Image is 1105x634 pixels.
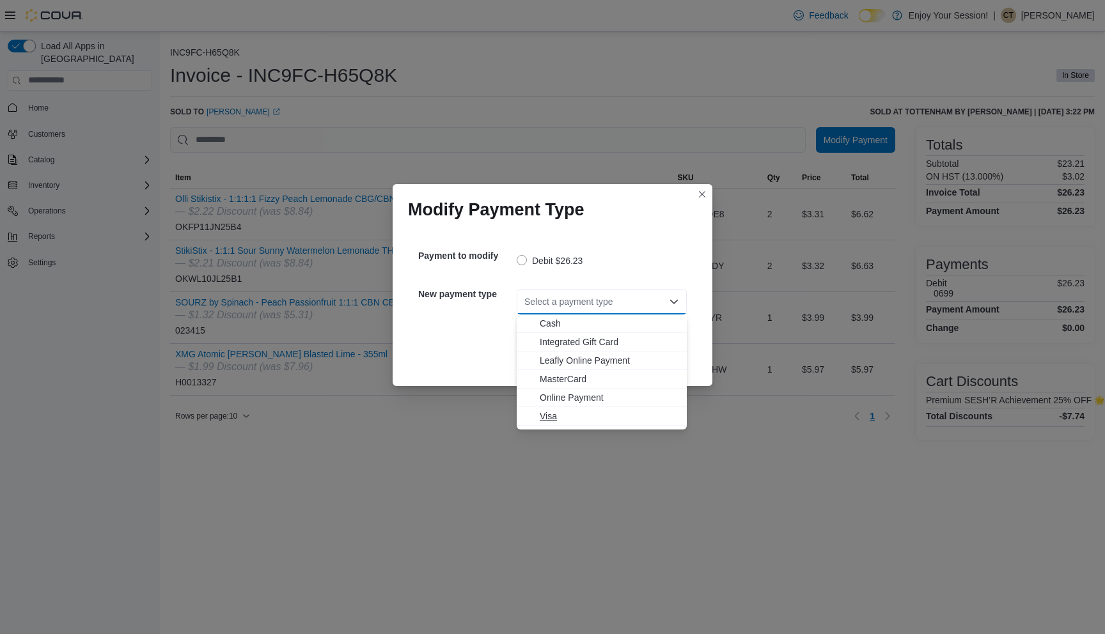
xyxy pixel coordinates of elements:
button: Closes this modal window [694,187,710,202]
h1: Modify Payment Type [408,199,584,220]
button: Leafly Online Payment [517,352,687,370]
div: Choose from the following options [517,314,687,426]
span: Integrated Gift Card [540,336,679,348]
button: Close list of options [669,297,679,307]
button: Cash [517,314,687,333]
h5: Payment to modify [418,243,514,268]
span: Cash [540,317,679,330]
span: Online Payment [540,391,679,404]
button: Online Payment [517,389,687,407]
button: Integrated Gift Card [517,333,687,352]
span: Visa [540,410,679,422]
button: MasterCard [517,370,687,389]
label: Debit $26.23 [517,253,583,268]
input: Accessible screen reader label [524,294,526,309]
button: Visa [517,407,687,426]
span: Leafly Online Payment [540,354,679,367]
span: MasterCard [540,373,679,385]
h5: New payment type [418,281,514,307]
